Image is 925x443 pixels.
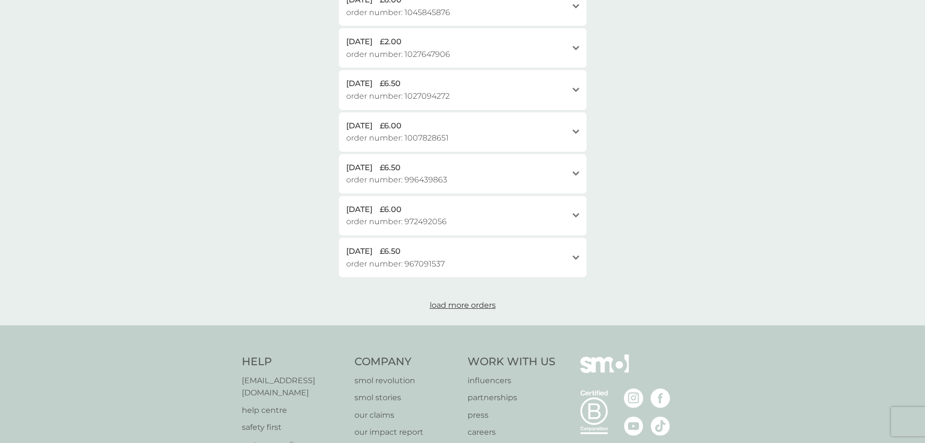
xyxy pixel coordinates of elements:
span: £6.50 [380,161,401,174]
span: [DATE] [346,35,372,48]
button: load more orders [390,299,536,312]
img: visit the smol Facebook page [651,389,670,408]
span: order number: 1027094272 [346,90,450,103]
span: £2.00 [380,35,402,48]
a: partnerships [468,391,555,404]
a: help centre [242,404,345,417]
span: [DATE] [346,77,372,90]
span: order number: 1027647906 [346,48,450,61]
img: visit the smol Tiktok page [651,416,670,436]
img: smol [580,354,629,388]
a: careers [468,426,555,439]
a: our impact report [354,426,458,439]
a: our claims [354,409,458,422]
h4: Help [242,354,345,370]
span: [DATE] [346,120,372,132]
span: [DATE] [346,161,372,174]
span: order number: 1007828651 [346,132,449,144]
span: £6.00 [380,203,402,216]
span: [DATE] [346,203,372,216]
a: safety first [242,421,345,434]
span: £6.00 [380,120,402,132]
span: £6.50 [380,245,401,258]
span: order number: 967091537 [346,258,445,270]
span: order number: 1045845876 [346,6,450,19]
a: smol stories [354,391,458,404]
img: visit the smol Youtube page [624,416,643,436]
a: influencers [468,374,555,387]
h4: Work With Us [468,354,555,370]
span: load more orders [430,301,496,310]
a: [EMAIL_ADDRESS][DOMAIN_NAME] [242,374,345,399]
img: visit the smol Instagram page [624,389,643,408]
a: press [468,409,555,422]
span: £6.50 [380,77,401,90]
a: smol revolution [354,374,458,387]
span: order number: 972492056 [346,215,447,228]
h4: Company [354,354,458,370]
span: [DATE] [346,245,372,258]
span: order number: 996439863 [346,174,447,186]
